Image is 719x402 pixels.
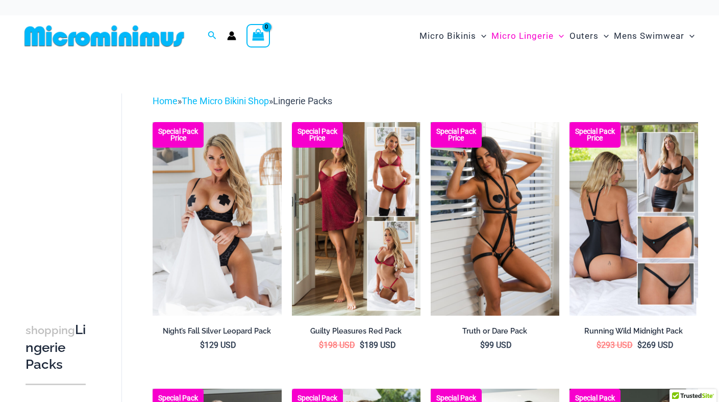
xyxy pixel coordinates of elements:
[480,340,512,350] bdi: 99 USD
[599,23,609,49] span: Menu Toggle
[569,128,621,141] b: Special Pack Price
[26,321,86,373] h3: Lingerie Packs
[415,19,699,53] nav: Site Navigation
[319,340,355,350] bdi: 198 USD
[491,23,554,49] span: Micro Lingerie
[26,85,117,290] iframe: TrustedSite Certified
[292,326,420,336] h2: Guilty Pleasures Red Pack
[208,30,217,42] a: Search icon link
[360,340,396,350] bdi: 189 USD
[597,340,601,350] span: $
[200,340,236,350] bdi: 129 USD
[569,326,698,340] a: Running Wild Midnight Pack
[637,340,674,350] bdi: 269 USD
[569,122,698,315] a: All Styles (1) Running Wild Midnight 1052 Top 6512 Bottom 04Running Wild Midnight 1052 Top 6512 B...
[419,23,476,49] span: Micro Bikinis
[431,122,559,315] img: Truth or Dare Black 1905 Bodysuit 611 Micro 07
[480,340,485,350] span: $
[200,340,205,350] span: $
[292,122,420,315] a: Guilty Pleasures Red Collection Pack F Guilty Pleasures Red Collection Pack BGuilty Pleasures Red...
[569,122,698,315] img: All Styles (1)
[611,20,697,52] a: Mens SwimwearMenu ToggleMenu Toggle
[227,31,236,40] a: Account icon link
[292,128,343,141] b: Special Pack Price
[292,122,420,315] img: Guilty Pleasures Red Collection Pack F
[360,340,364,350] span: $
[182,96,269,106] a: The Micro Bikini Shop
[684,23,695,49] span: Menu Toggle
[26,324,75,337] span: shopping
[431,326,559,336] h2: Truth or Dare Pack
[153,96,178,106] a: Home
[153,326,281,340] a: Night’s Fall Silver Leopard Pack
[273,96,332,106] span: Lingerie Packs
[569,23,599,49] span: Outers
[417,20,489,52] a: Micro BikinisMenu ToggleMenu Toggle
[292,326,420,340] a: Guilty Pleasures Red Pack
[153,122,281,315] img: Nights Fall Silver Leopard 1036 Bra 6046 Thong 09v2
[569,326,698,336] h2: Running Wild Midnight Pack
[20,25,188,48] img: MM SHOP LOGO FLAT
[431,128,482,141] b: Special Pack Price
[431,122,559,315] a: Truth or Dare Black 1905 Bodysuit 611 Micro 07 Truth or Dare Black 1905 Bodysuit 611 Micro 06Trut...
[554,23,564,49] span: Menu Toggle
[597,340,633,350] bdi: 293 USD
[431,326,559,340] a: Truth or Dare Pack
[246,24,270,48] a: View Shopping Cart, empty
[153,122,281,315] a: Nights Fall Silver Leopard 1036 Bra 6046 Thong 09v2 Nights Fall Silver Leopard 1036 Bra 6046 Thon...
[153,128,204,141] b: Special Pack Price
[614,23,684,49] span: Mens Swimwear
[489,20,566,52] a: Micro LingerieMenu ToggleMenu Toggle
[567,20,611,52] a: OutersMenu ToggleMenu Toggle
[476,23,486,49] span: Menu Toggle
[319,340,324,350] span: $
[637,340,642,350] span: $
[153,96,332,106] span: » »
[153,326,281,336] h2: Night’s Fall Silver Leopard Pack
